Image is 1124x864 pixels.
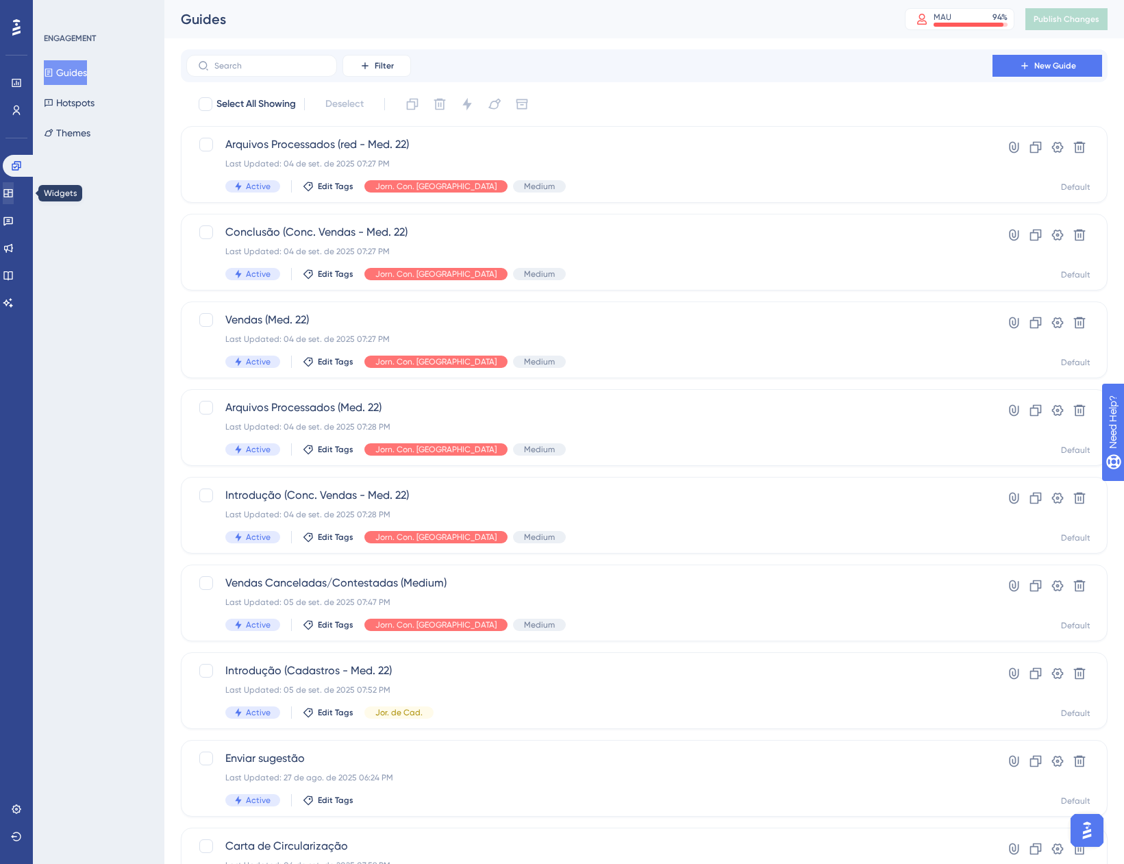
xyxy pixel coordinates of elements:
span: Edit Tags [318,356,353,367]
div: Default [1061,269,1090,280]
span: Active [246,269,271,280]
input: Search [214,61,325,71]
span: Enviar sugestão [225,750,953,767]
div: Last Updated: 04 de set. de 2025 07:28 PM [225,509,953,520]
button: Hotspots [44,90,95,115]
button: Edit Tags [303,181,353,192]
span: Jorn. Con. [GEOGRAPHIC_DATA] [375,269,497,280]
button: Edit Tags [303,444,353,455]
div: Guides [181,10,871,29]
button: Edit Tags [303,269,353,280]
span: Introdução (Conc. Vendas - Med. 22) [225,487,953,504]
span: Jorn. Con. [GEOGRAPHIC_DATA] [375,619,497,630]
div: Default [1061,445,1090,456]
span: Carta de Circularização [225,838,953,854]
div: Default [1061,620,1090,631]
button: Themes [44,121,90,145]
button: Edit Tags [303,707,353,718]
button: Deselect [313,92,376,116]
span: Introdução (Cadastros - Med. 22) [225,663,953,679]
span: Edit Tags [318,619,353,630]
span: Select All Showing [216,96,296,112]
span: Medium [524,444,555,455]
span: Medium [524,532,555,543]
span: Medium [524,356,555,367]
span: Publish Changes [1034,14,1099,25]
button: Edit Tags [303,356,353,367]
span: Vendas Canceladas/Contestadas (Medium) [225,575,953,591]
button: Guides [44,60,87,85]
span: Active [246,795,271,806]
span: Active [246,181,271,192]
div: Default [1061,532,1090,543]
button: Edit Tags [303,619,353,630]
span: Active [246,444,271,455]
button: Edit Tags [303,532,353,543]
span: Active [246,532,271,543]
div: ENGAGEMENT [44,33,96,44]
div: Last Updated: 04 de set. de 2025 07:28 PM [225,421,953,432]
span: Deselect [325,96,364,112]
div: Last Updated: 04 de set. de 2025 07:27 PM [225,334,953,345]
span: Edit Tags [318,444,353,455]
span: Need Help? [32,3,86,20]
span: Jorn. Con. [GEOGRAPHIC_DATA] [375,444,497,455]
span: Jor. de Cad. [375,707,423,718]
span: Active [246,619,271,630]
span: Active [246,707,271,718]
div: Default [1061,795,1090,806]
div: Last Updated: 05 de set. de 2025 07:52 PM [225,684,953,695]
button: Publish Changes [1025,8,1108,30]
div: Default [1061,182,1090,193]
div: Default [1061,357,1090,368]
span: Arquivos Processados (red - Med. 22) [225,136,953,153]
span: Jorn. Con. [GEOGRAPHIC_DATA] [375,356,497,367]
span: Vendas (Med. 22) [225,312,953,328]
div: Last Updated: 04 de set. de 2025 07:27 PM [225,158,953,169]
div: Default [1061,708,1090,719]
span: Arquivos Processados (Med. 22) [225,399,953,416]
span: Edit Tags [318,795,353,806]
span: Edit Tags [318,707,353,718]
span: Medium [524,269,555,280]
button: New Guide [992,55,1102,77]
div: Last Updated: 04 de set. de 2025 07:27 PM [225,246,953,257]
div: MAU [934,12,951,23]
span: Conclusão (Conc. Vendas - Med. 22) [225,224,953,240]
iframe: UserGuiding AI Assistant Launcher [1066,810,1108,851]
button: Filter [342,55,411,77]
span: New Guide [1034,60,1076,71]
span: Medium [524,619,555,630]
span: Jorn. Con. [GEOGRAPHIC_DATA] [375,532,497,543]
span: Edit Tags [318,532,353,543]
span: Jorn. Con. [GEOGRAPHIC_DATA] [375,181,497,192]
span: Filter [375,60,394,71]
div: Last Updated: 05 de set. de 2025 07:47 PM [225,597,953,608]
span: Edit Tags [318,181,353,192]
span: Medium [524,181,555,192]
div: Last Updated: 27 de ago. de 2025 06:24 PM [225,772,953,783]
span: Edit Tags [318,269,353,280]
button: Edit Tags [303,795,353,806]
div: 94 % [992,12,1008,23]
span: Active [246,356,271,367]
